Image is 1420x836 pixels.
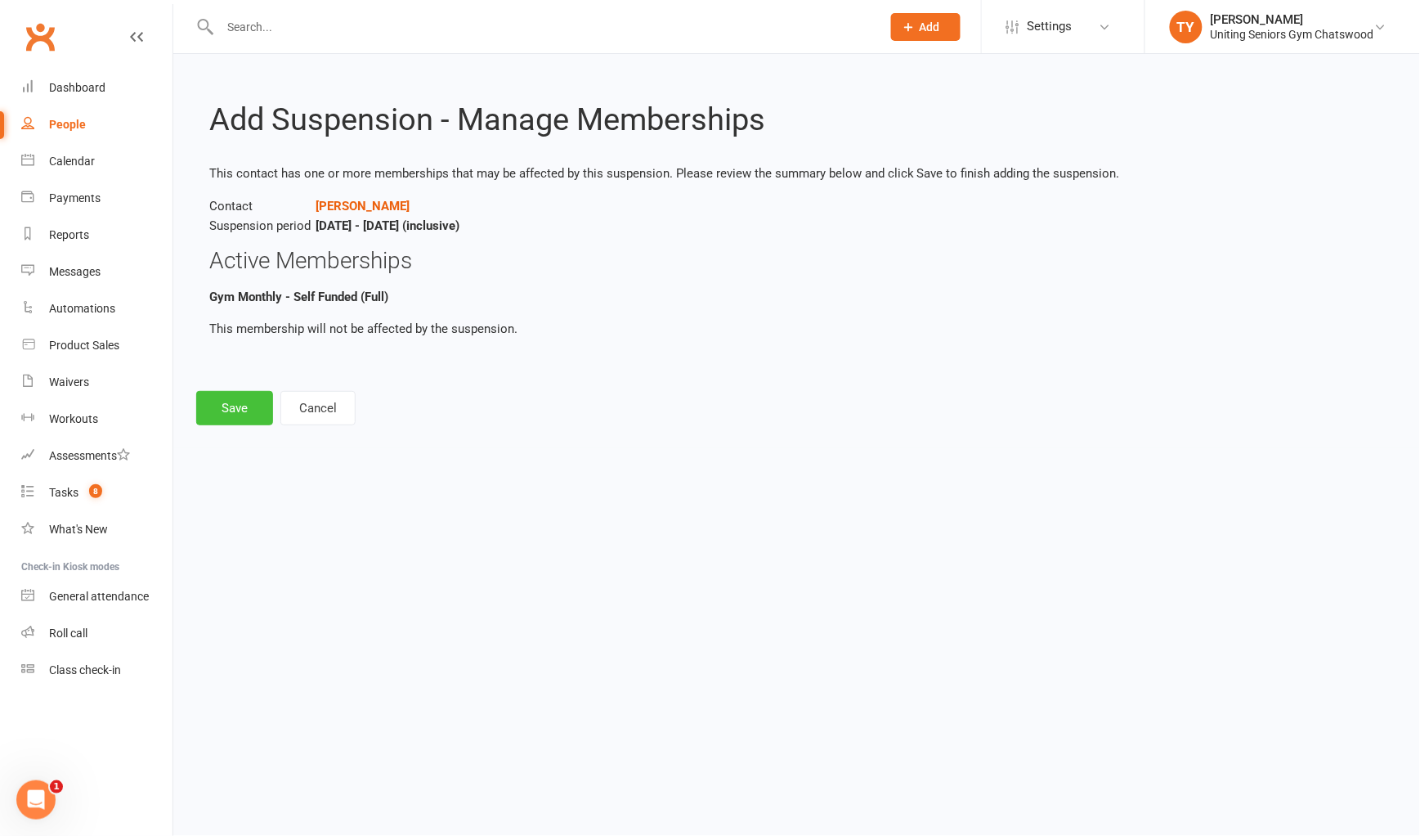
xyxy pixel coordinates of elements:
button: Add [891,13,961,41]
a: Roll call [21,615,172,652]
div: Automations [49,302,115,315]
strong: [DATE] - [DATE] (inclusive) [316,218,459,233]
div: Tasks [49,486,78,499]
a: Waivers [21,364,172,401]
b: Gym Monthly - Self Funded (Full) [209,290,388,304]
a: [PERSON_NAME] [316,199,410,213]
div: Workouts [49,412,98,425]
span: Add [920,20,940,34]
div: People [49,118,86,131]
div: Payments [49,191,101,205]
a: Product Sales [21,327,172,364]
p: This contact has one or more memberships that may be affected by this suspension. Please review t... [209,164,1384,183]
a: Dashboard [21,70,172,106]
div: Messages [49,265,101,278]
span: 8 [89,484,102,498]
a: Payments [21,180,172,217]
a: What's New [21,511,172,548]
div: General attendance [49,590,149,603]
button: Save [196,391,273,425]
input: Search... [215,16,870,38]
span: 1 [50,780,63,793]
a: Clubworx [20,16,60,57]
div: Calendar [49,155,95,168]
a: Automations [21,290,172,327]
div: Product Sales [49,339,119,352]
h2: Add Suspension - Manage Memberships [209,103,1384,137]
a: Assessments [21,438,172,474]
a: Messages [21,254,172,290]
p: This membership will not be affected by the suspension. [209,319,1384,339]
a: Reports [21,217,172,254]
div: TY [1170,11,1203,43]
a: Workouts [21,401,172,438]
a: Calendar [21,143,172,180]
div: Reports [49,228,89,241]
h3: Active Memberships [209,249,1384,274]
span: Contact [209,196,316,216]
iframe: Intercom live chat [16,780,56,820]
a: Tasks 8 [21,474,172,511]
div: Uniting Seniors Gym Chatswood [1211,27,1374,42]
div: Waivers [49,375,89,389]
div: [PERSON_NAME] [1211,12,1374,27]
a: People [21,106,172,143]
div: Assessments [49,449,130,462]
div: Roll call [49,627,87,640]
div: Dashboard [49,81,105,94]
a: General attendance kiosk mode [21,578,172,615]
button: Cancel [280,391,356,425]
span: Suspension period [209,216,316,236]
div: What's New [49,523,108,536]
a: Class kiosk mode [21,652,172,689]
div: Class check-in [49,663,121,676]
span: Settings [1028,8,1073,45]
